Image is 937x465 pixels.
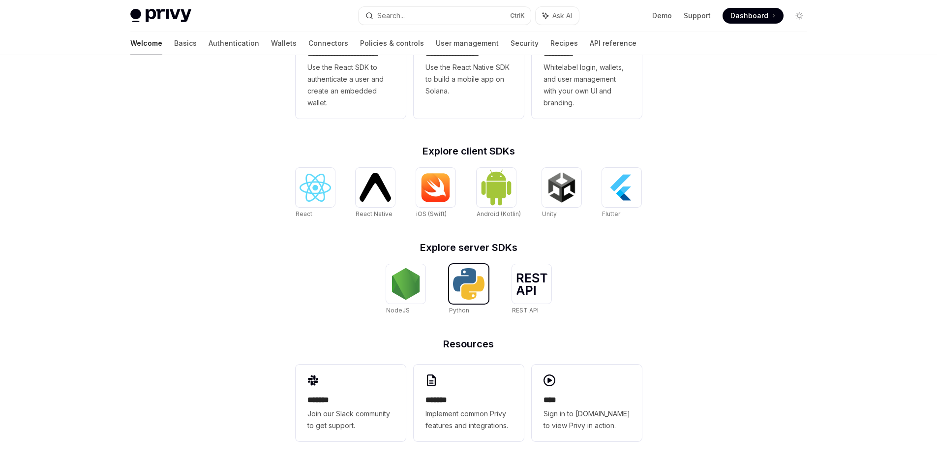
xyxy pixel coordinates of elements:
span: Ask AI [552,11,572,21]
span: NodeJS [386,307,410,314]
img: Python [453,268,484,300]
a: Basics [174,31,197,55]
img: iOS (Swift) [420,173,452,202]
span: Implement common Privy features and integrations. [425,408,512,432]
a: Recipes [550,31,578,55]
img: React Native [360,173,391,201]
img: light logo [130,9,191,23]
img: Flutter [606,172,637,203]
a: **** *****Whitelabel login, wallets, and user management with your own UI and branding. [532,18,642,119]
a: Wallets [271,31,297,55]
span: React [296,210,312,217]
span: Android (Kotlin) [477,210,521,217]
a: Authentication [209,31,259,55]
a: UnityUnity [542,168,581,219]
span: Use the React Native SDK to build a mobile app on Solana. [425,62,512,97]
h2: Resources [296,339,642,349]
span: Use the React SDK to authenticate a user and create an embedded wallet. [307,62,394,109]
a: Support [684,11,711,21]
a: Dashboard [723,8,784,24]
a: NodeJSNodeJS [386,264,425,315]
span: Python [449,307,469,314]
span: Join our Slack community to get support. [307,408,394,432]
button: Search...CtrlK [359,7,531,25]
a: PythonPython [449,264,488,315]
a: iOS (Swift)iOS (Swift) [416,168,455,219]
span: React Native [356,210,393,217]
a: **** **Join our Slack community to get support. [296,365,406,441]
a: Connectors [308,31,348,55]
h2: Explore client SDKs [296,146,642,156]
a: Welcome [130,31,162,55]
h2: Explore server SDKs [296,243,642,252]
a: Policies & controls [360,31,424,55]
span: iOS (Swift) [416,210,447,217]
img: React [300,174,331,202]
a: Demo [652,11,672,21]
span: REST API [512,307,539,314]
button: Toggle dark mode [791,8,807,24]
a: ****Sign in to [DOMAIN_NAME] to view Privy in action. [532,365,642,441]
div: Search... [377,10,405,22]
a: FlutterFlutter [602,168,641,219]
img: Unity [546,172,577,203]
img: REST API [516,273,547,295]
span: Ctrl K [510,12,525,20]
a: **** **** **** ***Use the React Native SDK to build a mobile app on Solana. [414,18,524,119]
a: React NativeReact Native [356,168,395,219]
span: Whitelabel login, wallets, and user management with your own UI and branding. [544,62,630,109]
a: User management [436,31,499,55]
img: Android (Kotlin) [481,169,512,206]
a: **** **Implement common Privy features and integrations. [414,365,524,441]
button: Ask AI [536,7,579,25]
a: Android (Kotlin)Android (Kotlin) [477,168,521,219]
span: Unity [542,210,557,217]
a: API reference [590,31,636,55]
span: Sign in to [DOMAIN_NAME] to view Privy in action. [544,408,630,432]
span: Dashboard [730,11,768,21]
a: REST APIREST API [512,264,551,315]
a: Security [511,31,539,55]
a: ReactReact [296,168,335,219]
span: Flutter [602,210,620,217]
img: NodeJS [390,268,422,300]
